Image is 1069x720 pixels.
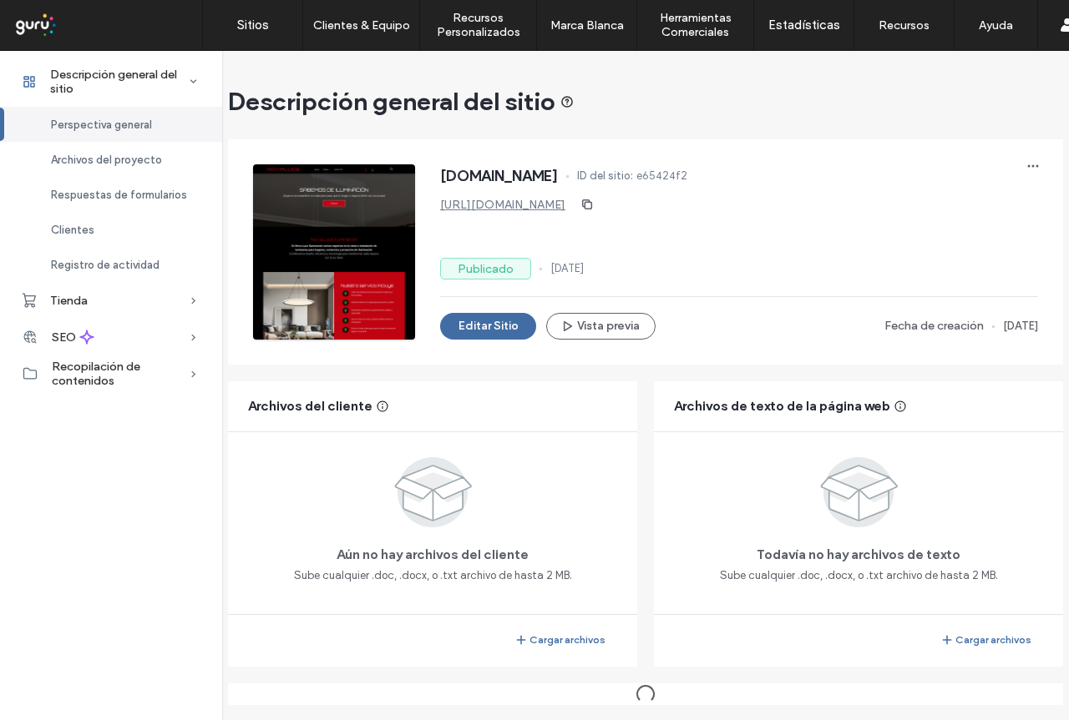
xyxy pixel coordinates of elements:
[674,397,890,415] span: Archivos de texto de la página web
[884,317,984,335] span: Fecha de creación
[577,168,633,184] span: ID del sitio:
[50,294,88,308] span: Tienda
[504,630,617,650] button: Cargar archivos
[550,18,624,33] label: Marca Blanca
[720,567,998,584] span: Sube cualquier .doc, .docx, o .txt archivo de hasta 2 MB.
[550,260,584,277] span: [DATE]
[51,189,187,201] span: Respuestas de formularios
[440,198,565,212] a: [URL][DOMAIN_NAME]
[979,18,1013,33] label: Ayuda
[36,12,82,27] span: Ayuda
[440,313,536,340] button: Editar Sitio
[52,330,76,345] span: SEO
[1003,318,1038,335] span: [DATE]
[440,258,531,279] label: Publicado
[51,224,94,236] span: Clientes
[294,567,572,584] span: Sube cualquier .doc, .docx, o .txt archivo de hasta 2 MB.
[420,11,536,39] label: Recursos Personalizados
[228,85,574,118] span: Descripción general del sitio
[51,259,160,271] span: Registro de actividad
[930,630,1043,650] button: Cargar archivos
[337,546,529,564] span: Aún no hay archivos del cliente
[768,18,840,33] label: Estadísticas
[51,154,162,166] span: Archivos del proyecto
[248,397,372,415] span: Archivos del cliente
[546,313,656,340] button: Vista previa
[50,68,189,96] span: Descripción general del sitio
[313,18,410,33] label: Clientes & Equipo
[879,18,930,33] label: Recursos
[440,168,558,184] span: [DOMAIN_NAME]
[237,18,269,33] label: Sitios
[52,360,189,388] span: Recopilación de contenidos
[637,11,753,39] label: Herramientas Comerciales
[51,118,152,131] span: Perspectiva general
[636,168,687,184] span: e65424f2
[757,546,960,564] span: Todavía no hay archivos de texto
